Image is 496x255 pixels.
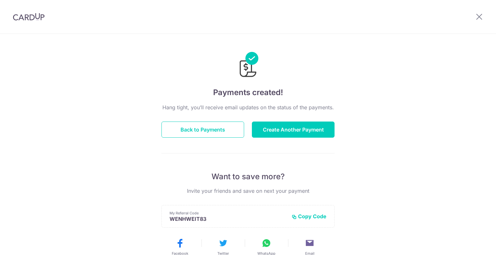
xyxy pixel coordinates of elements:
p: My Referral Code [170,211,286,216]
p: Want to save more? [161,172,335,182]
p: Hang tight, you’ll receive email updates on the status of the payments. [161,103,335,111]
button: Back to Payments [161,122,244,138]
img: Payments [238,52,258,79]
p: Invite your friends and save on next your payment [161,187,335,195]
p: WENHWEIT83 [170,216,286,222]
button: Create Another Payment [252,122,335,138]
img: CardUp [13,13,45,21]
button: Copy Code [292,213,326,220]
h4: Payments created! [161,87,335,98]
